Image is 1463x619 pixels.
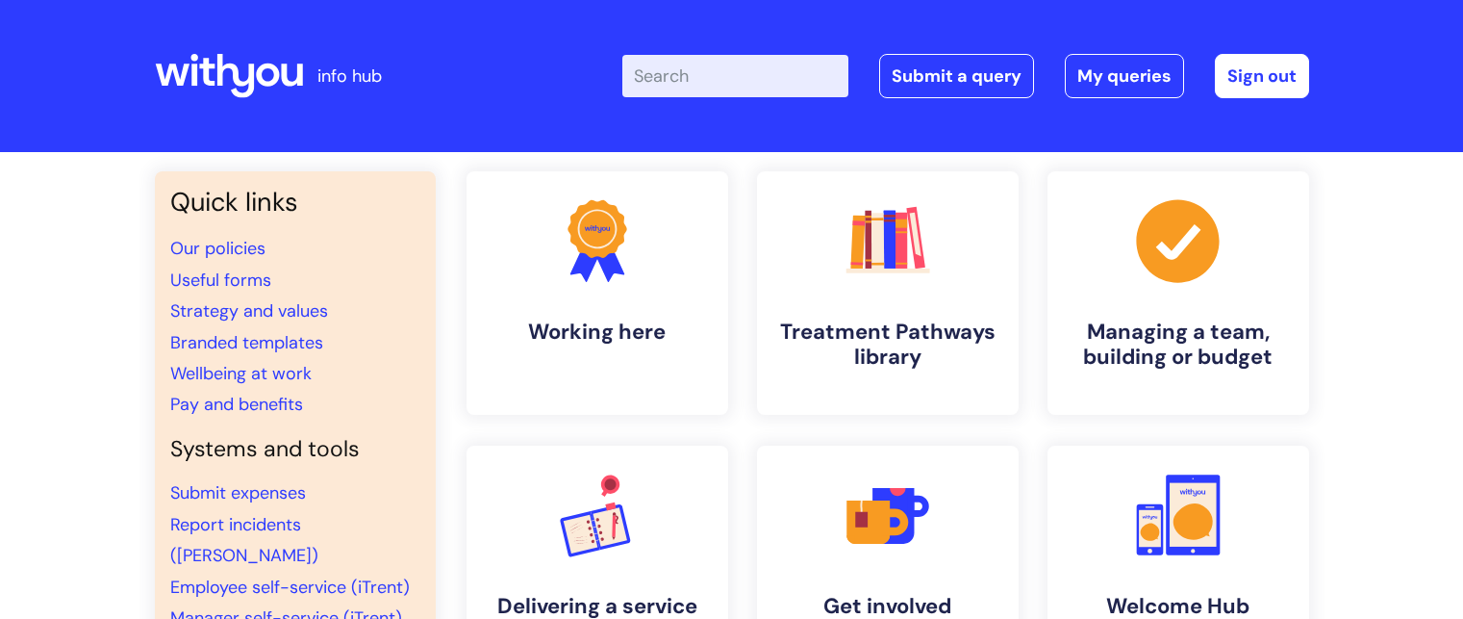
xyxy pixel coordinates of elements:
a: Submit a query [879,54,1034,98]
a: Managing a team, building or budget [1047,171,1309,415]
h4: Systems and tools [170,436,420,463]
a: Branded templates [170,331,323,354]
a: Treatment Pathways library [757,171,1019,415]
input: Search [622,55,848,97]
p: info hub [317,61,382,91]
h4: Working here [482,320,713,345]
div: | - [622,54,1309,98]
a: Wellbeing at work [170,362,312,385]
a: Employee self-service (iTrent) [170,576,410,599]
a: Strategy and values [170,299,328,322]
h4: Welcome Hub [1063,594,1294,619]
a: Working here [467,171,728,415]
h4: Treatment Pathways library [772,320,1003,371]
a: Pay and benefits [170,393,303,416]
a: My queries [1065,54,1184,98]
h3: Quick links [170,187,420,218]
a: Report incidents ([PERSON_NAME]) [170,513,318,567]
a: Useful forms [170,269,271,292]
a: Our policies [170,237,265,260]
a: Submit expenses [170,481,306,504]
h4: Get involved [772,594,1003,619]
a: Sign out [1215,54,1309,98]
h4: Managing a team, building or budget [1063,320,1294,371]
h4: Delivering a service [482,594,713,619]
